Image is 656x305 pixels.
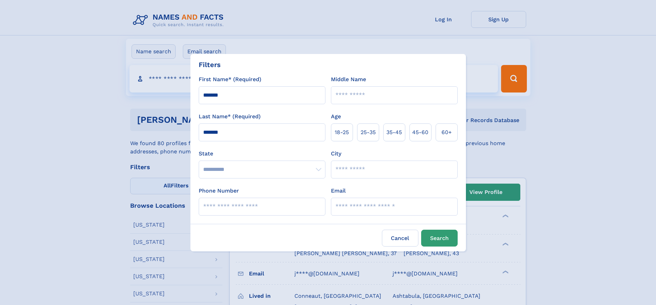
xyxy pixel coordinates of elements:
label: Age [331,112,341,121]
label: Middle Name [331,75,366,84]
div: Filters [199,59,221,70]
label: Cancel [382,230,418,247]
span: 45‑60 [412,128,428,137]
button: Search [421,230,458,247]
label: First Name* (Required) [199,75,261,84]
label: City [331,150,341,158]
label: State [199,150,325,158]
span: 35‑45 [386,128,402,137]
label: Last Name* (Required) [199,112,261,121]
span: 18‑25 [335,128,349,137]
span: 60+ [441,128,452,137]
label: Email [331,187,346,195]
label: Phone Number [199,187,239,195]
span: 25‑35 [361,128,376,137]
